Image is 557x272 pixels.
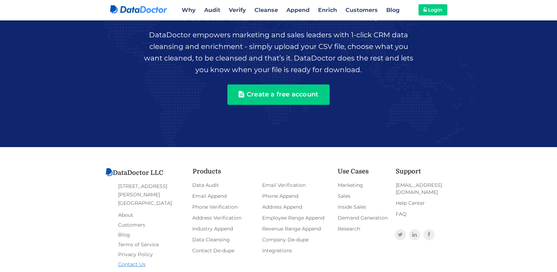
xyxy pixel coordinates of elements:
span: Verify [229,7,246,13]
a: Phone Verification [192,202,261,211]
a: Employee Range Append [261,213,331,222]
a: Customers [118,220,145,230]
a: Terms of Service [118,240,159,249]
a: Sales [337,191,389,201]
a: Demand Generation [337,213,389,222]
h3: Products [193,168,331,175]
span: Why [182,7,196,13]
a: Privacy Policy [118,249,153,259]
button: Create a free account [227,84,330,105]
a: Address Verification [192,213,261,222]
a: Email Append [192,191,261,201]
a: About [118,210,133,220]
a: Data Cleansing [192,235,261,244]
span: Append [286,7,310,13]
h3: DataDoctor LLC [106,168,192,177]
h3: Use Cases [338,168,389,175]
a: Integrations [261,246,331,255]
a: [EMAIL_ADDRESS][DOMAIN_NAME] [395,181,453,197]
span: Audit [204,7,220,13]
p: DataDoctor empowers marketing and sales leaders with 1-click CRM data cleansing and enrichment - ... [110,27,447,77]
a: Contact Us [118,259,145,269]
a: Login [419,4,447,15]
address: [STREET_ADDRESS][PERSON_NAME] [GEOGRAPHIC_DATA] [118,182,192,207]
a: Email Verification [261,181,331,190]
span: Blog [386,7,400,13]
a: Marketing [337,181,389,190]
a: Contact De-dupe [192,246,261,255]
span: Cleanse [254,7,278,13]
span: Customers [345,7,378,13]
a: Industry Append [192,224,261,233]
a: Help Center [395,198,453,208]
a: Phone Append [261,191,331,201]
a: Research [337,224,389,233]
a: Address Append [261,202,331,211]
a: Inside Sales [337,202,389,211]
span: Enrich [318,7,337,13]
img: logo [106,168,113,176]
a: Company De-dupe [261,235,331,244]
a: FAQ [395,209,453,219]
a: Data Audit [192,181,261,190]
a: Revenue Range Append [261,224,331,233]
a: Blog [118,230,130,240]
h3: Support [396,168,453,175]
